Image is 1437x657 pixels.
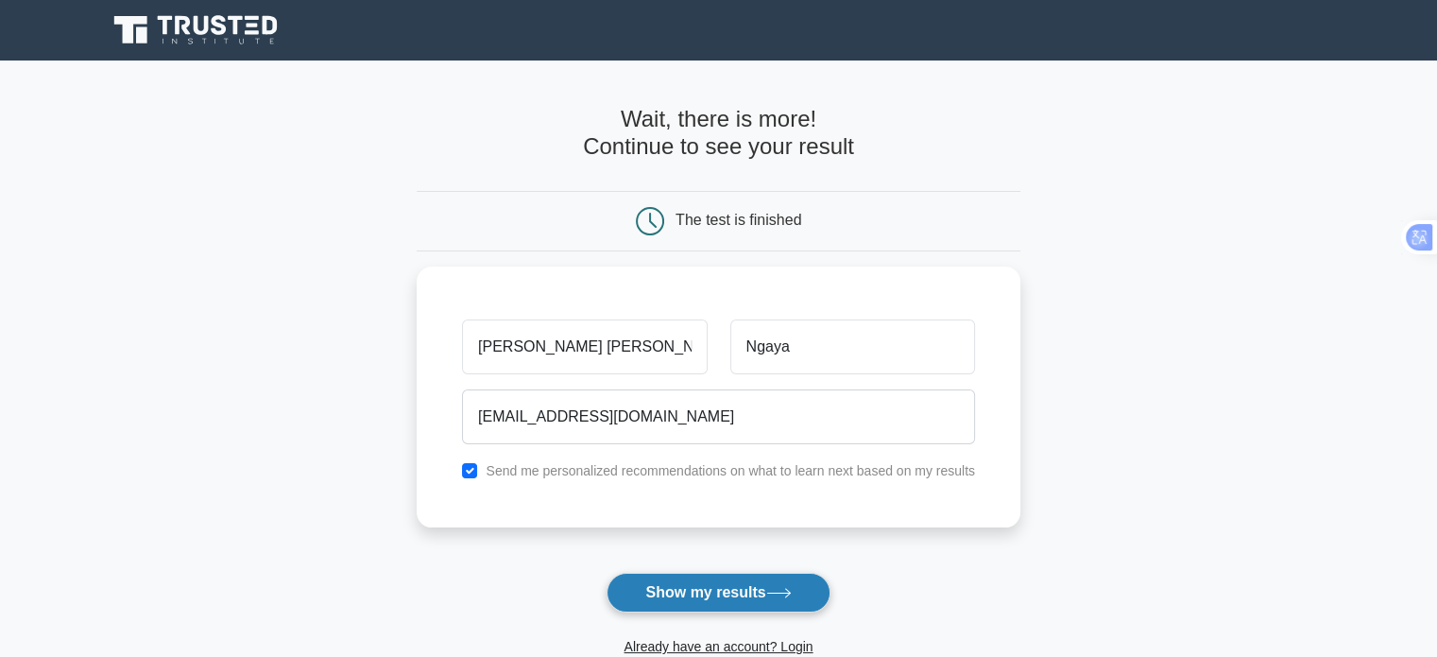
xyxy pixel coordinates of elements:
label: Send me personalized recommendations on what to learn next based on my results [486,463,975,478]
button: Show my results [607,573,830,613]
input: Email [462,389,975,444]
h4: Wait, there is more! Continue to see your result [417,106,1020,161]
a: Already have an account? Login [624,639,813,654]
input: First name [462,320,707,374]
div: The test is finished [676,212,801,228]
input: Last name [730,320,975,374]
